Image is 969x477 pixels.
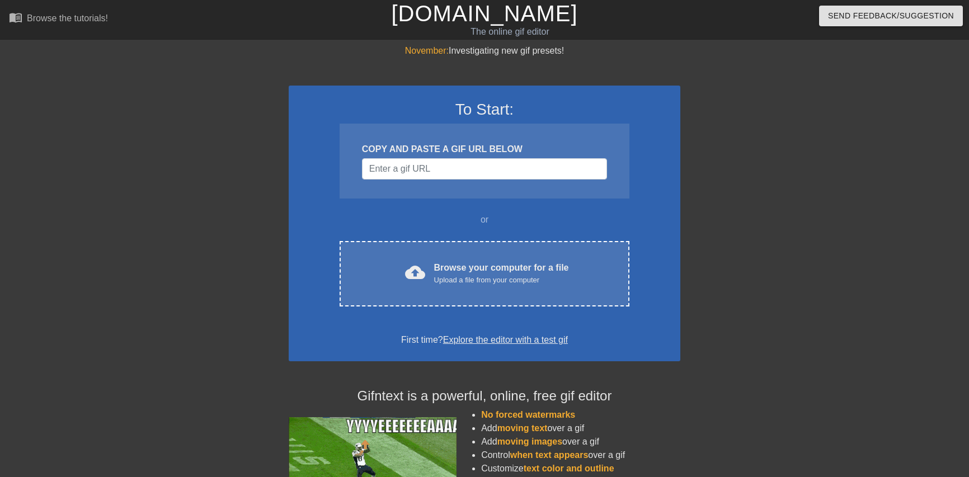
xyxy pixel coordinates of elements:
[9,11,22,24] span: menu_book
[481,435,680,448] li: Add over a gif
[405,262,425,282] span: cloud_upload
[391,1,577,26] a: [DOMAIN_NAME]
[405,46,449,55] span: November:
[289,388,680,404] h4: Gifntext is a powerful, online, free gif editor
[481,422,680,435] li: Add over a gif
[362,158,607,180] input: Username
[303,100,666,119] h3: To Start:
[27,13,108,23] div: Browse the tutorials!
[524,464,614,473] span: text color and outline
[497,423,548,433] span: moving text
[362,143,607,156] div: COPY AND PASTE A GIF URL BELOW
[481,410,575,419] span: No forced watermarks
[328,25,691,39] div: The online gif editor
[289,44,680,58] div: Investigating new gif presets!
[819,6,963,26] button: Send Feedback/Suggestion
[434,275,569,286] div: Upload a file from your computer
[481,462,680,475] li: Customize
[9,11,108,28] a: Browse the tutorials!
[828,9,954,23] span: Send Feedback/Suggestion
[318,213,651,226] div: or
[510,450,589,460] span: when text appears
[443,335,568,344] a: Explore the editor with a test gif
[303,333,666,347] div: First time?
[497,437,562,446] span: moving images
[481,448,680,462] li: Control over a gif
[434,261,569,286] div: Browse your computer for a file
